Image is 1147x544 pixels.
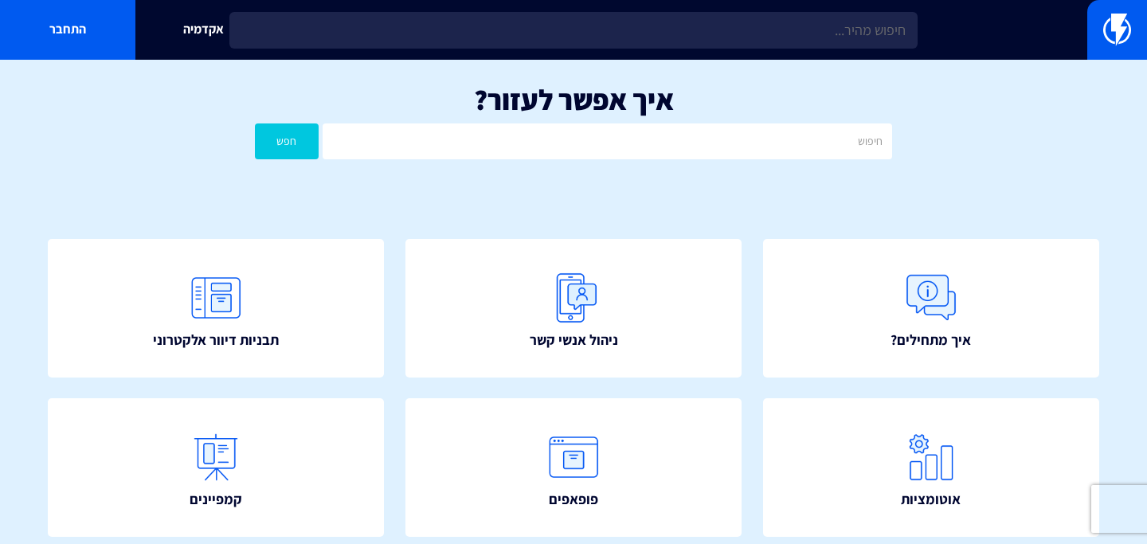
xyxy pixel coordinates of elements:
input: חיפוש [323,123,892,159]
a: פופאפים [405,398,742,537]
input: חיפוש מהיר... [229,12,918,49]
a: קמפיינים [48,398,384,537]
span: אוטומציות [901,489,961,510]
h1: איך אפשר לעזור? [24,84,1123,115]
a: תבניות דיוור אלקטרוני [48,239,384,378]
span: קמפיינים [190,489,242,510]
span: ניהול אנשי קשר [530,330,618,350]
span: פופאפים [549,489,598,510]
span: איך מתחילים? [891,330,971,350]
span: תבניות דיוור אלקטרוני [153,330,279,350]
button: חפש [255,123,319,159]
a: איך מתחילים? [763,239,1099,378]
a: אוטומציות [763,398,1099,537]
a: ניהול אנשי קשר [405,239,742,378]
